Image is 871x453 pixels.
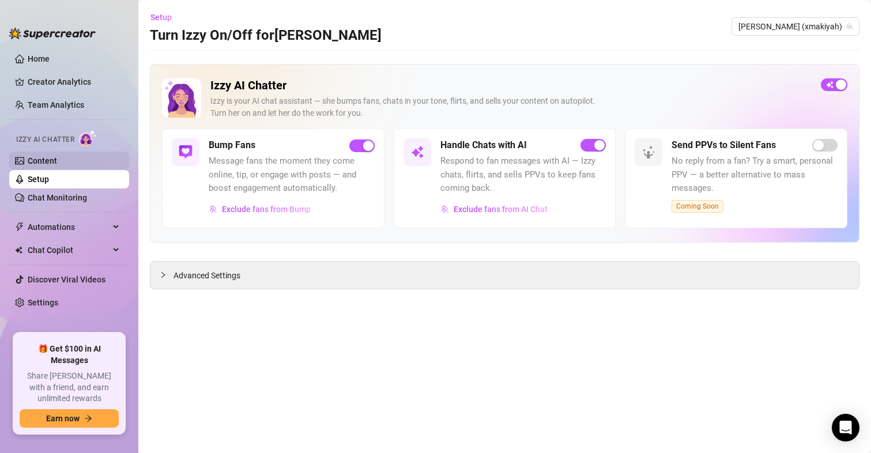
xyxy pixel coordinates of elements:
a: Team Analytics [28,100,84,110]
span: 🎁 Get $100 in AI Messages [20,343,119,366]
button: Setup [150,8,181,27]
span: Advanced Settings [174,269,240,282]
h5: Handle Chats with AI [440,138,527,152]
span: No reply from a fan? Try a smart, personal PPV — a better alternative to mass messages. [672,154,838,195]
a: Discover Viral Videos [28,275,105,284]
span: Automations [28,218,110,236]
h5: Bump Fans [209,138,255,152]
span: Respond to fan messages with AI — Izzy chats, flirts, and sells PPVs to keep fans coming back. [440,154,606,195]
a: Home [28,54,50,63]
img: svg%3e [209,205,217,213]
a: Settings [28,298,58,307]
span: Earn now [46,414,80,423]
span: Exclude fans from AI Chat [454,205,548,214]
span: thunderbolt [15,222,24,232]
img: logo-BBDzfeDw.svg [9,28,96,39]
img: svg%3e [441,205,449,213]
div: collapsed [160,269,174,281]
h3: Turn Izzy On/Off for [PERSON_NAME] [150,27,382,45]
h2: Izzy AI Chatter [210,78,812,93]
img: svg%3e [410,145,424,159]
div: Open Intercom Messenger [832,414,859,441]
div: Izzy is your AI chat assistant — she bumps fans, chats in your tone, flirts, and sells your conte... [210,95,812,119]
a: Creator Analytics [28,73,120,91]
span: collapsed [160,271,167,278]
img: svg%3e [642,145,655,159]
span: Exclude fans from Bump [222,205,311,214]
span: Coming Soon [672,200,723,213]
span: team [846,23,853,30]
h5: Send PPVs to Silent Fans [672,138,776,152]
button: Earn nowarrow-right [20,409,119,428]
span: arrow-right [84,414,92,422]
img: svg%3e [179,145,193,159]
button: Exclude fans from AI Chat [440,200,548,218]
img: Izzy AI Chatter [162,78,201,118]
a: Chat Monitoring [28,193,87,202]
span: Setup [150,13,172,22]
a: Content [28,156,57,165]
span: Share [PERSON_NAME] with a friend, and earn unlimited rewards [20,371,119,405]
img: AI Chatter [79,130,97,146]
a: Setup [28,175,49,184]
img: Chat Copilot [15,246,22,254]
button: Exclude fans from Bump [209,200,311,218]
span: Chat Copilot [28,241,110,259]
span: maki (xmakiyah) [738,18,853,35]
span: Message fans the moment they come online, tip, or engage with posts — and boost engagement automa... [209,154,375,195]
span: Izzy AI Chatter [16,134,74,145]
